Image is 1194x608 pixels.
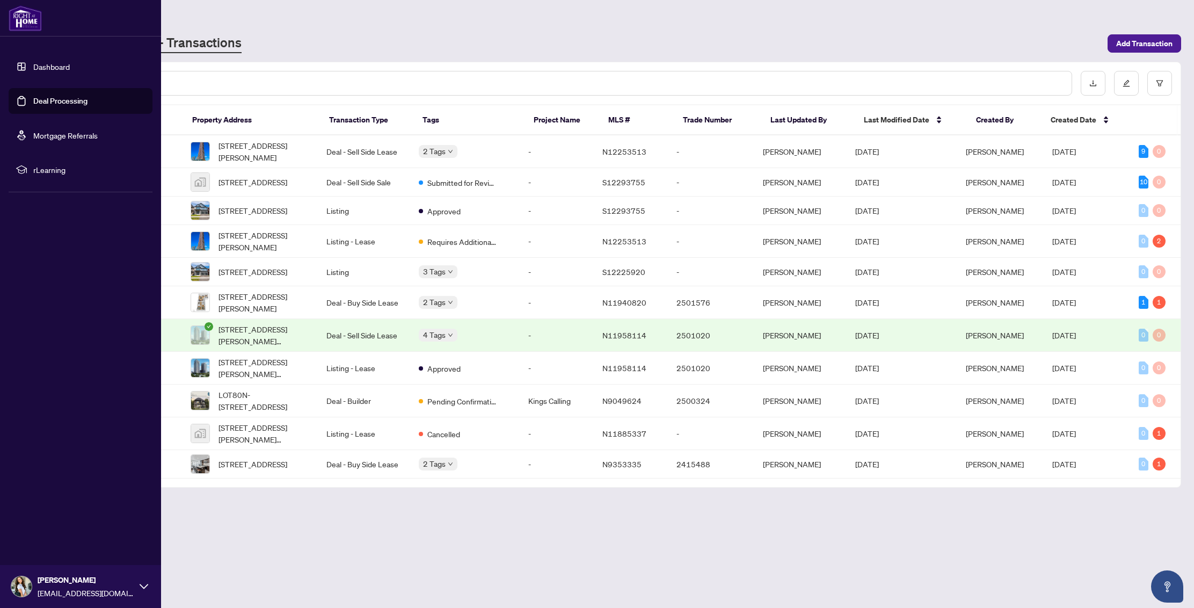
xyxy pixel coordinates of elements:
[754,168,847,197] td: [PERSON_NAME]
[219,205,287,216] span: [STREET_ADDRESS]
[219,266,287,278] span: [STREET_ADDRESS]
[754,385,847,417] td: [PERSON_NAME]
[1089,79,1097,87] span: download
[448,269,453,274] span: down
[668,385,754,417] td: 2500324
[966,236,1024,246] span: [PERSON_NAME]
[1042,105,1130,135] th: Created Date
[855,177,879,187] span: [DATE]
[1052,147,1076,156] span: [DATE]
[966,459,1024,469] span: [PERSON_NAME]
[191,142,209,161] img: thumbnail-img
[1052,330,1076,340] span: [DATE]
[318,168,410,197] td: Deal - Sell Side Sale
[1052,177,1076,187] span: [DATE]
[1114,71,1139,96] button: edit
[602,459,642,469] span: N9353335
[191,359,209,377] img: thumbnail-img
[191,263,209,281] img: thumbnail-img
[1139,296,1148,309] div: 1
[1139,176,1148,189] div: 10
[668,135,754,168] td: -
[602,298,646,307] span: N11940820
[33,164,145,176] span: rLearning
[1153,145,1166,158] div: 0
[668,197,754,225] td: -
[602,236,646,246] span: N12253513
[219,458,287,470] span: [STREET_ADDRESS]
[1123,79,1130,87] span: edit
[191,326,209,344] img: thumbnail-img
[864,114,929,126] span: Last Modified Date
[318,225,410,258] td: Listing - Lease
[602,330,646,340] span: N11958114
[1153,265,1166,278] div: 0
[520,197,594,225] td: -
[1147,71,1172,96] button: filter
[219,140,309,163] span: [STREET_ADDRESS][PERSON_NAME]
[1052,267,1076,277] span: [DATE]
[448,461,453,467] span: down
[318,197,410,225] td: Listing
[427,177,497,189] span: Submitted for Review
[668,352,754,385] td: 2501020
[318,450,410,479] td: Deal - Buy Side Lease
[1052,396,1076,406] span: [DATE]
[1139,235,1148,248] div: 0
[754,417,847,450] td: [PERSON_NAME]
[219,323,309,347] span: [STREET_ADDRESS][PERSON_NAME][PERSON_NAME]
[318,352,410,385] td: Listing - Lease
[38,574,134,586] span: [PERSON_NAME]
[966,206,1024,215] span: [PERSON_NAME]
[668,168,754,197] td: -
[1081,71,1105,96] button: download
[191,455,209,473] img: thumbnail-img
[966,298,1024,307] span: [PERSON_NAME]
[855,298,879,307] span: [DATE]
[205,322,213,331] span: check-circle
[520,319,594,352] td: -
[1052,298,1076,307] span: [DATE]
[219,389,309,412] span: LOT80N-[STREET_ADDRESS]
[318,258,410,286] td: Listing
[855,206,879,215] span: [DATE]
[668,450,754,479] td: 2415488
[668,286,754,319] td: 2501576
[754,319,847,352] td: [PERSON_NAME]
[966,429,1024,438] span: [PERSON_NAME]
[423,265,446,278] span: 3 Tags
[448,332,453,338] span: down
[1139,394,1148,407] div: 0
[423,458,446,470] span: 2 Tags
[1052,363,1076,373] span: [DATE]
[11,576,32,597] img: Profile Icon
[966,330,1024,340] span: [PERSON_NAME]
[1153,427,1166,440] div: 1
[318,286,410,319] td: Deal - Buy Side Lease
[33,131,98,140] a: Mortgage Referrals
[191,392,209,410] img: thumbnail-img
[219,291,309,314] span: [STREET_ADDRESS][PERSON_NAME]
[427,205,461,217] span: Approved
[1153,361,1166,374] div: 0
[966,267,1024,277] span: [PERSON_NAME]
[525,105,600,135] th: Project Name
[602,429,646,438] span: N11885337
[754,352,847,385] td: [PERSON_NAME]
[1051,114,1096,126] span: Created Date
[520,225,594,258] td: -
[318,135,410,168] td: Deal - Sell Side Lease
[1151,570,1183,603] button: Open asap
[448,149,453,154] span: down
[520,258,594,286] td: -
[33,96,88,106] a: Deal Processing
[674,105,762,135] th: Trade Number
[1153,296,1166,309] div: 1
[602,267,645,277] span: S12225920
[219,176,287,188] span: [STREET_ADDRESS]
[602,147,646,156] span: N12253513
[1153,235,1166,248] div: 2
[427,428,460,440] span: Cancelled
[1139,458,1148,471] div: 0
[427,395,497,407] span: Pending Confirmation of Closing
